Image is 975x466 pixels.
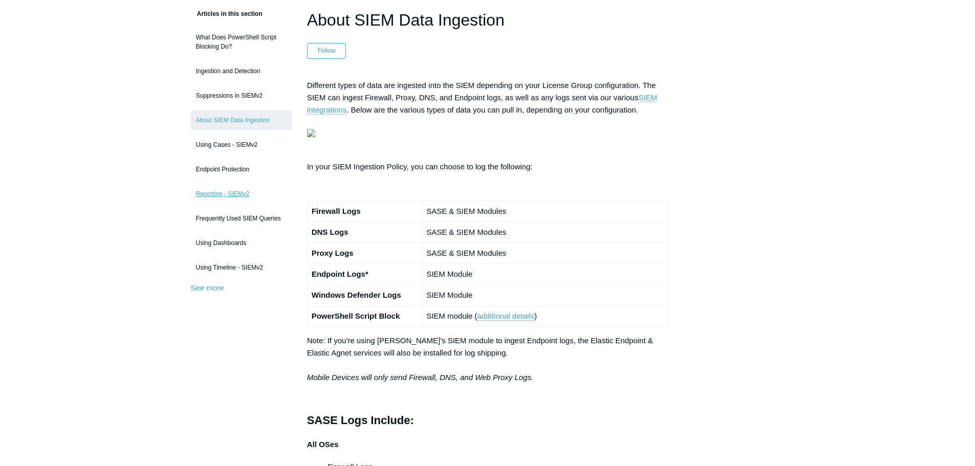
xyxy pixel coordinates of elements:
td: SIEM Module [422,263,668,284]
td: SIEM Module [422,284,668,305]
a: Frequently Used SIEM Queries [191,209,292,228]
strong: DNS Logs [312,228,349,236]
td: SASE & SIEM Modules [422,201,668,221]
button: Follow Article [307,43,346,58]
td: SASE & SIEM Modules [422,242,668,263]
strong: SASE Logs Include: [307,414,414,427]
a: additional details [477,312,534,321]
a: Suppressions in SIEMv2 [191,86,292,105]
strong: Windows Defender Logs [312,291,401,299]
a: Using Cases - SIEMv2 [191,135,292,154]
strong: All OSes [307,440,339,449]
strong: Proxy Logs [312,249,354,257]
a: SIEM integrations [307,93,657,115]
img: 18224634016147 [307,129,315,137]
strong: Endpoint Logs* [312,270,369,278]
a: See more [191,283,224,292]
a: Using Dashboards [191,233,292,253]
strong: PowerShell Script Block [312,312,400,320]
p: In your SIEM Ingestion Policy, you can choose to log the following: [307,161,668,173]
h1: About SIEM Data Ingestion [307,8,668,32]
a: Using Timeline - SIEMv2 [191,258,292,277]
p: Note: If you're using [PERSON_NAME]'s SIEM module to ingest Endpoint logs, the Elastic Endpoint &... [307,335,668,384]
em: Mobile Devices will only send Firewall, DNS, and Web Proxy Logs. [307,373,533,382]
td: SASE & SIEM Modules [422,221,668,242]
a: Endpoint Protection [191,160,292,179]
a: What Does PowerShell Script Blocking Do? [191,28,292,56]
a: Ingestion and Detection [191,61,292,81]
a: Reporting - SIEMv2 [191,184,292,204]
a: About SIEM Data Ingestion [191,110,292,130]
td: SIEM module ( ) [422,305,668,326]
strong: Firewall Logs [312,207,361,215]
span: Articles in this section [191,10,263,17]
p: Different types of data are ingested into the SIEM depending on your License Group configuration.... [307,79,668,153]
